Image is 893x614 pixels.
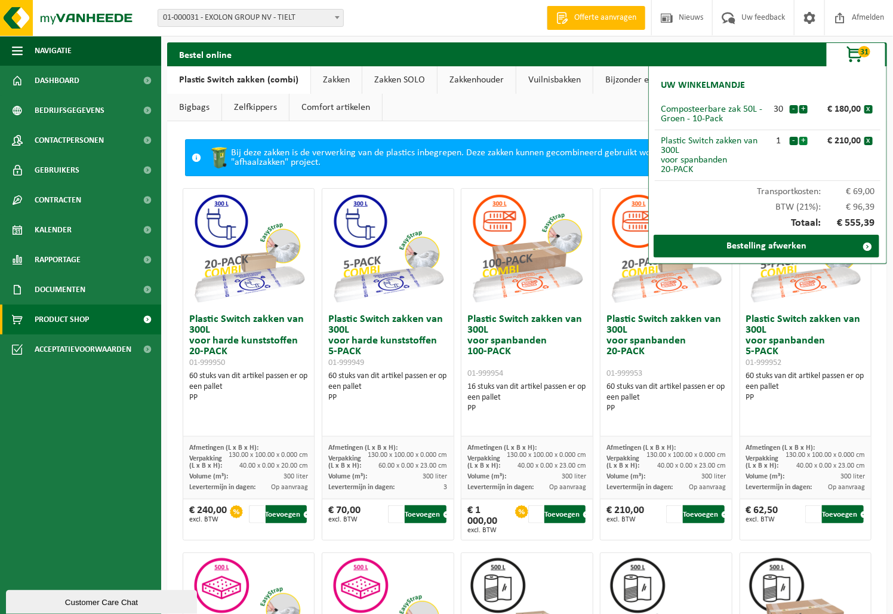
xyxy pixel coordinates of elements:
[746,314,866,368] h3: Plastic Switch zakken van 300L voor spanbanden 5-PACK
[666,505,682,523] input: 1
[657,462,726,469] span: 40.00 x 0.00 x 23.00 cm
[35,275,85,305] span: Documenten
[655,212,880,235] div: Totaal:
[189,484,255,491] span: Levertermijn in dagen:
[189,505,227,523] div: € 240,00
[328,516,361,523] span: excl. BTW
[167,66,310,94] a: Plastic Switch zakken (combi)
[606,455,639,469] span: Verpakking (L x B x H):
[328,314,448,368] h3: Plastic Switch zakken van 300L voor harde kunststoffen 5-PACK
[655,197,880,212] div: BTW (21%):
[189,392,309,403] div: PP
[35,215,72,245] span: Kalender
[655,181,880,197] div: Transportkosten:
[368,452,448,459] span: 130.00 x 100.00 x 0.000 cm
[467,505,512,534] div: € 1 000,00
[35,185,81,215] span: Contracten
[571,12,639,24] span: Offerte aanvragen
[746,484,812,491] span: Levertermijn in dagen:
[189,314,309,368] h3: Plastic Switch zakken van 300L voor harde kunststoffen 20-PACK
[746,444,815,452] span: Afmetingen (L x B x H):
[544,505,586,523] button: Toevoegen
[189,455,222,469] span: Verpakking (L x B x H):
[35,36,72,66] span: Navigatie
[518,462,587,469] span: 40.00 x 0.00 x 23.00 cm
[790,105,798,113] button: -
[189,444,258,452] span: Afmetingen (L x B x H):
[646,452,726,459] span: 130.00 x 100.00 x 0.000 cm
[467,455,500,469] span: Verpakking (L x B x H):
[746,505,778,523] div: € 62,50
[328,392,448,403] div: PP
[467,403,587,414] div: PP
[328,371,448,403] div: 60 stuks van dit artikel passen er op een pallet
[158,9,344,27] span: 01-000031 - EXOLON GROUP NV - TIELT
[328,358,364,367] span: 01-999949
[661,136,768,174] div: Plastic Switch zakken van 300L voor spanbanden 20-PACK
[467,444,537,452] span: Afmetingen (L x B x H):
[239,462,308,469] span: 40.00 x 0.00 x 20.00 cm
[550,484,587,491] span: Op aanvraag
[6,588,199,614] iframe: chat widget
[328,444,398,452] span: Afmetingen (L x B x H):
[189,473,228,480] span: Volume (m³):
[328,484,395,491] span: Levertermijn in dagen:
[606,189,726,308] img: 01-999953
[388,505,404,523] input: 1
[746,358,782,367] span: 01-999952
[229,452,308,459] span: 130.00 x 100.00 x 0.000 cm
[811,105,864,114] div: € 180,00
[328,455,361,469] span: Verpakking (L x B x H):
[266,505,307,523] button: Toevoegen
[822,505,864,523] button: Toevoegen
[799,137,808,145] button: +
[35,334,131,364] span: Acceptatievoorwaarden
[606,314,726,379] h3: Plastic Switch zakken van 300L voor spanbanden 20-PACK
[189,516,227,523] span: excl. BTW
[826,42,886,66] button: 31
[840,473,865,480] span: 300 liter
[35,305,89,334] span: Product Shop
[158,10,343,26] span: 01-000031 - EXOLON GROUP NV - TIELT
[796,462,865,469] span: 40.00 x 0.00 x 23.00 cm
[790,137,798,145] button: -
[606,516,644,523] span: excl. BTW
[528,505,543,523] input: 1
[290,94,382,121] a: Comfort artikelen
[467,527,512,534] span: excl. BTW
[467,369,503,378] span: 01-999954
[438,66,516,94] a: Zakkenhouder
[768,105,789,114] div: 30
[467,382,587,414] div: 16 stuks van dit artikel passen er op een pallet
[311,66,362,94] a: Zakken
[606,473,645,480] span: Volume (m³):
[828,484,865,491] span: Op aanvraag
[821,218,875,229] span: € 555,39
[858,46,870,57] span: 31
[562,473,587,480] span: 300 liter
[328,505,361,523] div: € 70,00
[35,96,104,125] span: Bedrijfsgegevens
[821,202,875,212] span: € 96,39
[405,505,446,523] button: Toevoegen
[167,94,221,121] a: Bigbags
[379,462,448,469] span: 60.00 x 0.00 x 23.00 cm
[35,245,81,275] span: Rapportage
[222,94,289,121] a: Zelfkippers
[701,473,726,480] span: 300 liter
[467,189,587,308] img: 01-999954
[805,505,821,523] input: 1
[547,6,645,30] a: Offerte aanvragen
[189,189,309,308] img: 01-999950
[606,382,726,414] div: 60 stuks van dit artikel passen er op een pallet
[189,371,309,403] div: 60 stuks van dit artikel passen er op een pallet
[821,187,875,197] span: € 69,00
[423,473,448,480] span: 300 liter
[746,371,866,403] div: 60 stuks van dit artikel passen er op een pallet
[606,369,642,378] span: 01-999953
[516,66,593,94] a: Vuilnisbakken
[249,505,264,523] input: 1
[207,140,845,176] div: Bij deze zakken is de verwerking van de plastics inbegrepen. Deze zakken kunnen gecombineerd gebr...
[606,505,644,523] div: € 210,00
